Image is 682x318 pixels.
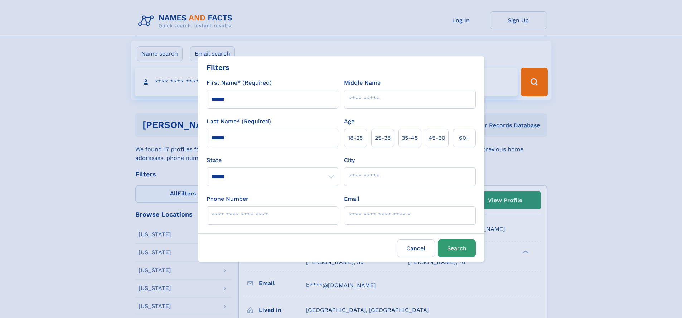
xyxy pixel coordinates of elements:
[207,156,338,165] label: State
[207,62,229,73] div: Filters
[207,79,272,87] label: First Name* (Required)
[344,195,359,203] label: Email
[375,134,391,142] span: 25‑35
[348,134,363,142] span: 18‑25
[207,117,271,126] label: Last Name* (Required)
[397,239,435,257] label: Cancel
[438,239,476,257] button: Search
[207,195,248,203] label: Phone Number
[344,156,355,165] label: City
[344,117,354,126] label: Age
[402,134,418,142] span: 35‑45
[429,134,445,142] span: 45‑60
[344,79,381,87] label: Middle Name
[459,134,470,142] span: 60+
